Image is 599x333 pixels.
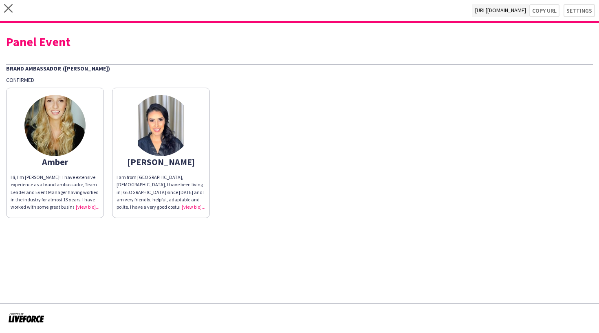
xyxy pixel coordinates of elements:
img: thumb-5e5f8fbd80aa5.jpg [24,95,86,156]
button: Settings [564,4,595,17]
div: I am from [GEOGRAPHIC_DATA], [DEMOGRAPHIC_DATA], I have been living in [GEOGRAPHIC_DATA] since [D... [117,174,205,211]
div: Amber [11,158,99,165]
div: Confirmed [6,76,593,84]
span: [URL][DOMAIN_NAME] [472,4,529,17]
button: Copy url [529,4,559,17]
div: Panel Event [6,35,593,48]
div: [PERSON_NAME] [117,158,205,165]
div: Brand Ambassador ([PERSON_NAME]) [6,64,593,72]
img: thumb-624eb8d2ed2ec.jpeg [130,95,192,156]
img: Powered by Liveforce [8,312,44,323]
span: Hi, I'm [PERSON_NAME]! I have extensive experience as a brand ambassador, Team Leader and Event M... [11,174,99,225]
